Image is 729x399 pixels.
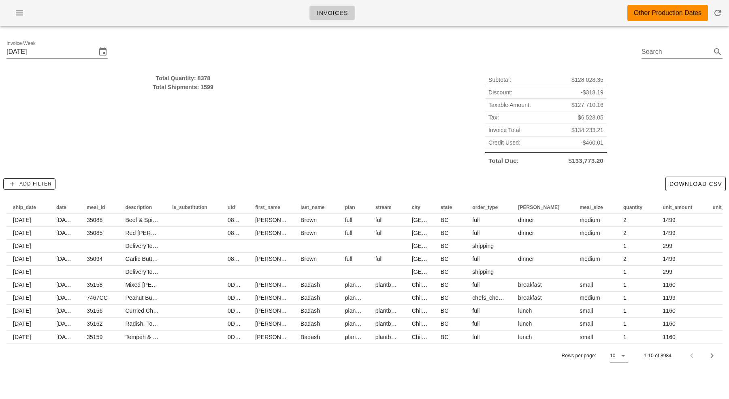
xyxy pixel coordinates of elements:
[87,205,105,210] span: meal_id
[472,217,480,223] span: full
[580,307,593,314] span: small
[13,243,31,249] span: [DATE]
[13,256,31,262] span: [DATE]
[56,230,75,236] span: [DATE]
[125,256,251,262] span: Garlic Butter Cod with Asparagus & Green Beans
[369,201,405,214] th: stream: Not sorted. Activate to sort ascending.
[56,334,75,340] span: [DATE]
[412,320,437,327] span: Chilliwack
[441,282,449,288] span: BC
[13,205,36,210] span: ship_date
[663,230,676,236] span: 1499
[375,205,392,210] span: stream
[412,256,471,262] span: [GEOGRAPHIC_DATA]
[441,307,449,314] span: BC
[87,294,108,301] span: 7467CC
[87,217,102,223] span: 35088
[375,256,383,262] span: full
[125,205,152,210] span: description
[669,181,722,187] span: Download CSV
[665,177,726,191] button: Download CSV
[3,178,55,190] button: Add Filter
[50,201,80,214] th: date: Not sorted. Activate to sort ascending.
[13,230,31,236] span: [DATE]
[634,8,701,18] div: Other Production Dates
[345,320,397,327] span: plantbased_classic5
[87,282,102,288] span: 35158
[412,243,471,249] span: [GEOGRAPHIC_DATA]
[518,256,534,262] span: dinner
[125,243,243,249] span: Delivery to [GEOGRAPHIC_DATA] (V5N 1R4)
[13,307,31,314] span: [DATE]
[339,201,369,214] th: plan: Not sorted. Activate to sort ascending.
[617,201,656,214] th: quantity: Not sorted. Activate to sort ascending.
[663,334,676,340] span: 1160
[571,75,603,84] span: $128,028.35
[301,307,320,314] span: Badash
[610,349,628,362] div: 10Rows per page:
[125,334,233,340] span: Tempeh & Roasted Vegetable Barley Bowl
[412,334,437,340] span: Chilliwack
[375,230,383,236] span: full
[309,6,355,20] a: Invoices
[441,217,449,223] span: BC
[518,320,532,327] span: lunch
[6,201,50,214] th: ship_date: Not sorted. Activate to sort ascending.
[623,269,627,275] span: 1
[255,334,302,340] span: [PERSON_NAME]
[301,320,320,327] span: Badash
[87,256,102,262] span: 35094
[512,201,573,214] th: tod: Not sorted. Activate to sort ascending.
[580,205,603,210] span: meal_size
[663,282,676,288] span: 1160
[623,334,627,340] span: 1
[412,294,437,301] span: Chilliwack
[434,201,466,214] th: state: Not sorted. Activate to sort ascending.
[125,230,216,236] span: Red [PERSON_NAME] with Shrimp
[441,320,449,327] span: BC
[412,269,471,275] span: [GEOGRAPHIC_DATA]
[488,156,519,165] span: Total Due:
[221,201,249,214] th: uid: Not sorted. Activate to sort ascending.
[488,126,522,134] span: Invoice Total:
[472,282,480,288] span: full
[573,201,617,214] th: meal_size: Not sorted. Activate to sort ascending.
[623,294,627,301] span: 1
[472,320,480,327] span: full
[375,217,383,223] span: full
[6,41,36,47] label: Invoice Week
[125,294,247,301] span: Peanut Butter & Chocolate Chip Overnight Oats
[301,217,317,223] span: Brown
[255,205,280,210] span: first_name
[301,205,325,210] span: last_name
[56,205,66,210] span: date
[375,282,404,288] span: plantbased
[580,217,600,223] span: medium
[466,201,512,214] th: order_type: Not sorted. Activate to sort ascending.
[87,230,102,236] span: 35085
[345,334,397,340] span: plantbased_classic5
[255,217,302,223] span: [PERSON_NAME]
[228,334,319,340] span: 0DM8t41kb3Ntn9F5IfROZICRXFN2
[488,100,531,109] span: Taxable Amount:
[644,352,671,359] div: 1-10 of 8984
[518,334,532,340] span: lunch
[345,256,352,262] span: full
[412,307,437,314] span: Chilliwack
[580,294,600,301] span: medium
[87,307,102,314] span: 35156
[125,282,207,288] span: Mixed [PERSON_NAME] Parfait
[663,294,676,301] span: 1199
[228,307,319,314] span: 0DM8t41kb3Ntn9F5IfROZICRXFN2
[663,320,676,327] span: 1160
[623,307,627,314] span: 1
[87,334,102,340] span: 35159
[56,294,75,301] span: [DATE]
[228,294,319,301] span: 0DM8t41kb3Ntn9F5IfROZICRXFN2
[56,217,75,223] span: [DATE]
[375,307,404,314] span: plantbased
[580,230,600,236] span: medium
[578,113,603,122] span: $6,523.05
[255,307,302,314] span: [PERSON_NAME]
[345,217,352,223] span: full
